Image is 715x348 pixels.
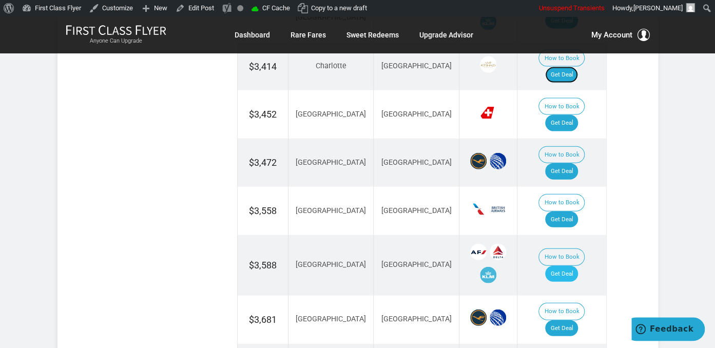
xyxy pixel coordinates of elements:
span: [GEOGRAPHIC_DATA] [296,158,366,167]
a: Get Deal [545,115,578,131]
span: Swiss [480,105,496,121]
span: [GEOGRAPHIC_DATA] [296,110,366,119]
a: Upgrade Advisor [419,26,473,44]
span: [GEOGRAPHIC_DATA] [381,315,452,323]
span: [GEOGRAPHIC_DATA] [381,110,452,119]
span: [PERSON_NAME] [633,4,683,12]
span: $3,472 [249,157,277,168]
span: Unsuspend Transients [539,4,605,12]
a: Get Deal [545,67,578,83]
span: [GEOGRAPHIC_DATA] [381,62,452,70]
span: [GEOGRAPHIC_DATA] [381,260,452,269]
span: $3,588 [249,260,277,270]
span: [GEOGRAPHIC_DATA] [296,206,366,215]
a: Dashboard [235,26,270,44]
span: British Airways [490,201,506,218]
a: Get Deal [545,163,578,180]
span: My Account [591,29,632,41]
span: [GEOGRAPHIC_DATA] [381,206,452,215]
span: Air France [470,244,487,260]
button: My Account [591,29,650,41]
span: American Airlines [470,201,487,218]
button: How to Book [538,146,585,164]
button: How to Book [538,98,585,115]
button: How to Book [538,303,585,320]
span: Lufthansa [470,310,487,326]
span: Delta Airlines [490,244,506,260]
span: [GEOGRAPHIC_DATA] [381,158,452,167]
a: Get Deal [545,211,578,228]
span: $3,681 [249,314,277,325]
span: $3,558 [249,205,277,216]
span: $3,414 [249,61,277,72]
span: United [490,310,506,326]
button: How to Book [538,248,585,266]
a: First Class FlyerAnyone Can Upgrade [66,25,166,45]
img: First Class Flyer [66,25,166,35]
span: United [490,153,506,169]
button: How to Book [538,50,585,67]
span: Charlotte [315,62,346,70]
iframe: Opens a widget where you can find more information [631,317,705,343]
a: Sweet Redeems [346,26,399,44]
button: How to Book [538,194,585,211]
a: Rare Fares [291,26,326,44]
small: Anyone Can Upgrade [66,37,166,45]
span: [GEOGRAPHIC_DATA] [296,315,366,323]
span: [GEOGRAPHIC_DATA] [296,260,366,269]
a: Get Deal [545,266,578,282]
span: Lufthansa [470,153,487,169]
span: $3,452 [249,109,277,120]
span: Etihad [480,56,496,73]
span: KLM [480,267,496,283]
a: Get Deal [545,320,578,337]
